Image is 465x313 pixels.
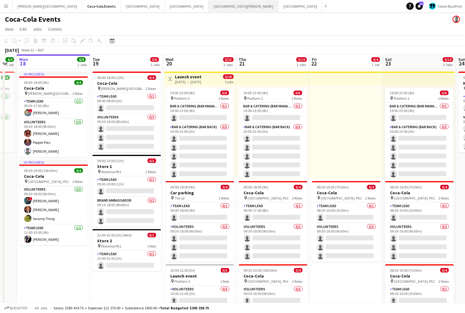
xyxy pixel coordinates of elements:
app-card-role: Team Lead0/108:30-10:00 (1h30m) [312,203,381,223]
span: 09:00-18:00 (9h) [171,185,195,189]
app-job-card: 09:00-20:00 (11h)0/3Store 1 Waterloo Plt12 RolesTeam Lead0/109:00-20:00 (11h) Brand Ambassador0/2... [93,155,161,227]
span: 2 Roles [146,86,156,91]
a: View [2,25,16,33]
span: 0/14 [297,57,307,62]
span: 0/3 [148,158,156,163]
app-card-role: Team Lead0/106:00-08:00 (2h) [93,93,161,114]
app-card-role: Team Lead1/111:00-20:00 (9h)[PERSON_NAME] [19,225,88,245]
span: 20 [165,60,174,67]
span: Jobs [33,26,42,32]
h3: Coca-Cola [93,80,161,86]
span: 19 [92,60,100,67]
span: Talent BluePrint [437,4,463,9]
app-card-role: Team Lead0/109:00-17:00 (8h) [239,203,308,223]
div: 3 Jobs [224,62,233,67]
span: 2 Roles [439,196,449,200]
div: In progress [19,160,88,165]
app-card-role: Bar & Catering (Bar Manager)0/119:00-23:00 (4h) [385,103,454,124]
app-user-avatar: Mark Walls [453,16,460,23]
span: 2 Roles [219,196,229,200]
span: 2 Roles [219,96,229,101]
app-job-card: 09:00-18:00 (9h)0/4Car parking The o22 RolesTeam Lead0/109:00-18:00 (9h) Volunteers0/309:30-16:00... [166,181,234,262]
span: 4/4 [74,168,83,173]
span: Week 33 [20,48,36,52]
span: 1 Role [147,244,156,248]
span: 0/4 [440,185,449,189]
app-card-role: Team Lead0/109:00-18:00 (9h) [166,203,234,223]
app-job-card: 23:00-01:00 (2h) (Wed)0/1Store 2 Waterloo Plt11 RoleTeam Lead0/123:00-01:00 (2h) [93,229,161,271]
app-job-card: 09:00-18:00 (9h)0/4Coca-Cola [GEOGRAPHIC_DATA], Plt12 RolesTeam Lead0/109:00-17:00 (8h) Volunteer... [239,181,308,262]
span: 2 Roles [438,96,449,101]
span: 2 Roles [292,96,302,101]
span: 0/8 [150,57,159,62]
div: 06:00-18:00 (12h)0/4Coca-Cola [PERSON_NAME][GEOGRAPHIC_DATA]2 RolesTeam Lead0/106:00-08:00 (2h) V... [93,72,161,152]
span: 09:00-20:00 (11h) [97,158,124,163]
span: 0/4 [148,75,156,80]
span: 0/4 [372,57,380,62]
h3: Launch event [166,273,234,279]
h3: Coca-Cola [385,190,454,196]
span: 8/8 [77,57,86,62]
span: 2 Roles [439,279,449,284]
div: 2 Jobs [77,62,87,67]
app-card-role: Bar & Catering (Bar Back)0/520:00-23:00 (3h) [239,124,307,180]
div: 1 Job [6,62,14,67]
span: 0/4 [367,185,376,189]
span: 0/18 [223,74,234,79]
h3: Store 2 [93,238,161,244]
button: [GEOGRAPHIC_DATA] [278,0,322,12]
span: 08:30-16:00 (7h30m) [390,268,422,273]
span: 23:00-01:00 (2h) (Wed) [97,233,132,237]
button: Coca-Cola Events [82,0,121,12]
app-job-card: 08:30-16:00 (7h30m)0/4Coca-Cola [GEOGRAPHIC_DATA], Plt12 RolesTeam Lead0/108:30-10:00 (1h30m) Vol... [385,181,454,262]
span: 0/4 [440,268,449,273]
app-job-card: In progress09:00-18:00 (9h)4/4Coca-Cola [PERSON_NAME][GEOGRAPHIC_DATA]2 RolesTeam Lead1/109:00-17... [19,72,88,157]
span: ! [29,109,32,113]
h3: Store 1 [93,164,161,169]
app-card-role: Team Lead0/109:00-20:00 (11h) [93,176,161,197]
app-job-card: 19:00-23:00 (4h)0/6 Platform 22 RolesBar & Catering (Bar Manager)0/119:00-23:00 (4h) Bar & Cateri... [165,88,234,179]
a: Edit [17,25,29,33]
span: 1 Role [221,279,229,284]
span: 2 Roles [73,91,83,96]
a: Jobs [30,25,44,33]
span: View [5,26,13,32]
span: Total Budgeted $393 239.75 [160,306,209,310]
span: Waterloo Plt1 [101,244,122,248]
span: 4/4 [1,75,10,80]
div: Salary $380 419.75 + Expenses $12 370.00 + Subsistence $450.00 = [54,306,209,310]
span: 0/1 [148,233,156,237]
h3: Coca-Cola [19,173,88,179]
span: 09:30-20:00 (10h30m) [24,168,58,173]
span: Tue [93,57,100,62]
span: 19:00-23:00 (4h) [244,91,268,95]
span: The o2 [175,196,185,200]
h3: Car parking [166,190,234,196]
span: Platform 2 [175,279,191,284]
span: 09:00-18:00 (9h) [24,80,49,85]
h3: Coca-Cola [239,273,308,279]
span: [GEOGRAPHIC_DATA], Plt1 [321,196,362,200]
div: In progress09:30-20:00 (10h30m)4/4Coca-Cola [GEOGRAPHIC_DATA], Plt12 RolesVolunteers3/309:30-16:0... [19,160,88,245]
app-card-role: Bar & Catering (Bar Back)0/520:00-23:00 (3h) [165,124,234,180]
app-card-role: Team Lead0/108:30-10:00 (1h30m) [385,203,454,223]
h3: Launch event [175,74,202,80]
app-card-role: Volunteers0/309:30-18:00 (8h30m) [239,223,308,262]
div: 08:30-16:00 (7h30m)0/4Coca-Cola [GEOGRAPHIC_DATA], Plt12 RolesTeam Lead0/108:30-10:00 (1h30m) Vol... [312,181,381,262]
span: 0/6 [440,91,449,95]
app-card-role: Volunteers0/309:30-16:00 (6h30m) [385,223,454,262]
span: [GEOGRAPHIC_DATA], Plt1 [248,196,289,200]
span: 0/6 [221,91,229,95]
span: [GEOGRAPHIC_DATA], Plt1 [394,279,435,284]
span: ! [29,197,32,201]
h3: Coca-Cola [19,85,88,91]
div: 1 Job [372,62,380,67]
span: [PERSON_NAME][GEOGRAPHIC_DATA] [101,86,146,91]
span: 0/4 [294,185,303,189]
span: Platform 2 [394,96,410,101]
